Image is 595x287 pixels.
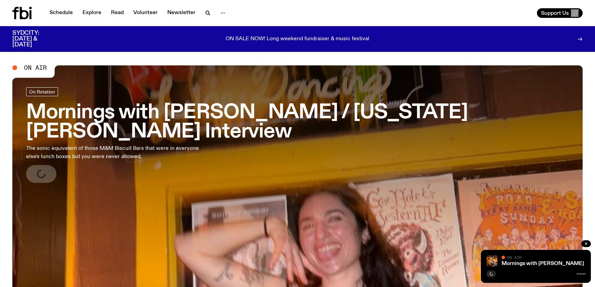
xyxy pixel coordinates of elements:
[26,103,569,142] h3: Mornings with [PERSON_NAME] / [US_STATE][PERSON_NAME] Interview
[163,8,200,18] a: Newsletter
[24,65,47,71] span: On Air
[507,255,521,260] span: On Air
[26,87,58,96] a: On Rotation
[541,10,569,16] span: Support Us
[129,8,162,18] a: Volunteer
[537,8,583,18] button: Support Us
[29,89,55,94] span: On Rotation
[78,8,105,18] a: Explore
[26,144,202,161] p: The sonic equivalent of those M&M Biscuit Bars that were in everyone else's lunch boxes but you w...
[226,36,369,42] p: ON SALE NOW! Long weekend fundraiser & music festival
[45,8,77,18] a: Schedule
[12,30,56,48] h3: SYDCITY: [DATE] & [DATE]
[107,8,128,18] a: Read
[26,87,569,183] a: Mornings with [PERSON_NAME] / [US_STATE][PERSON_NAME] InterviewThe sonic equivalent of those M&M ...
